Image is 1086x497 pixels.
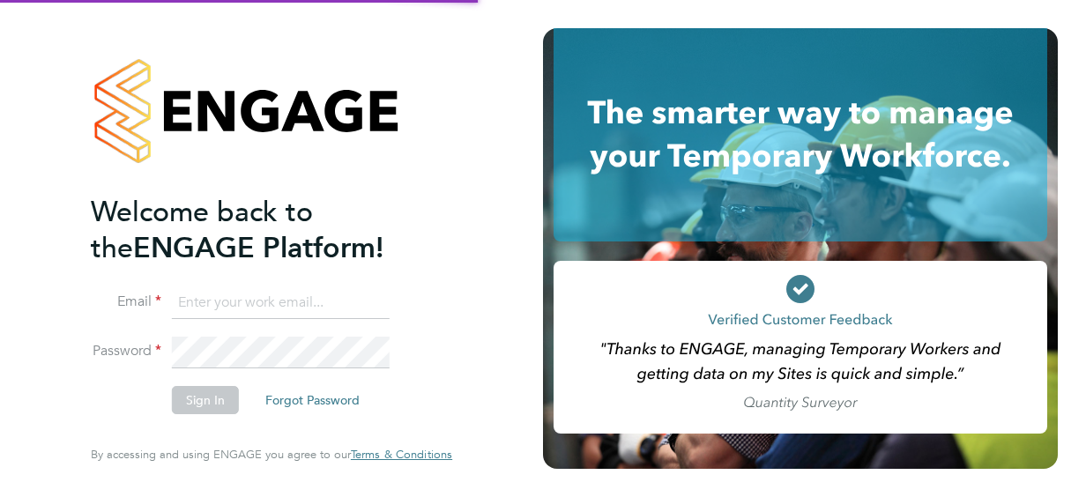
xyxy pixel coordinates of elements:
a: Terms & Conditions [351,448,452,462]
span: Terms & Conditions [351,447,452,462]
input: Enter your work email... [172,287,390,319]
button: Sign In [172,386,239,414]
h2: ENGAGE Platform! [91,194,435,266]
button: Forgot Password [251,386,374,414]
label: Email [91,293,161,311]
label: Password [91,342,161,360]
span: Welcome back to the [91,195,313,265]
span: By accessing and using ENGAGE you agree to our [91,447,452,462]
